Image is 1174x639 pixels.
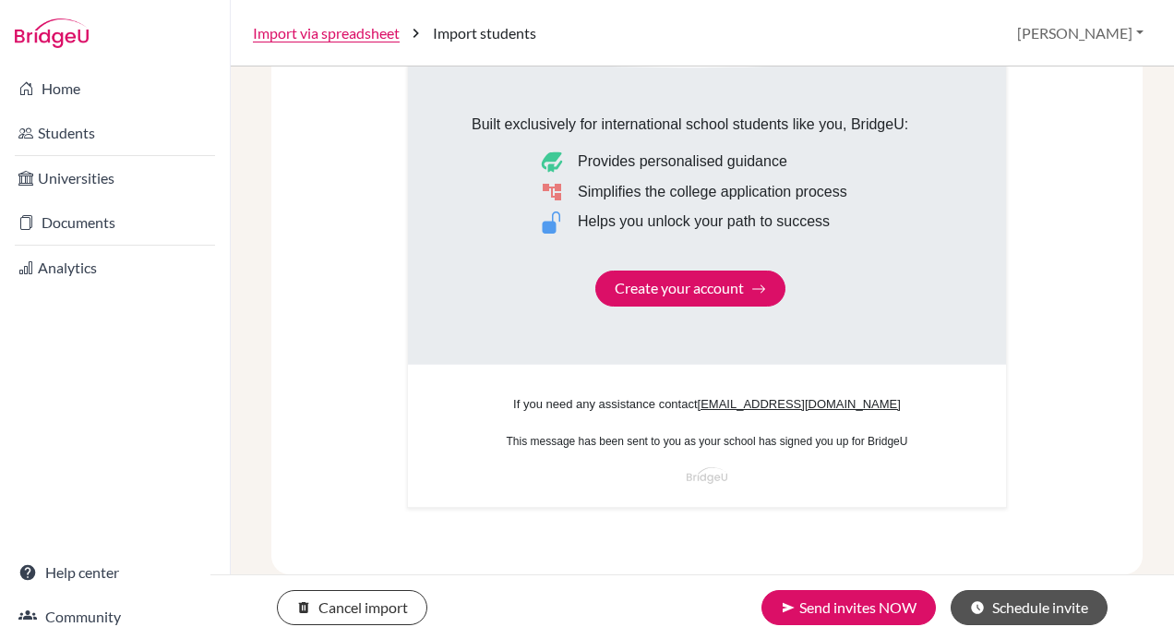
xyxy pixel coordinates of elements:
[253,22,400,44] a: Import via spreadsheet
[781,600,796,615] i: send
[970,600,985,615] i: schedule
[541,181,908,204] li: Simplifies the college application process
[4,115,226,151] a: Students
[4,598,226,635] a: Community
[4,160,226,197] a: Universities
[951,590,1108,625] button: Schedule invite
[698,397,901,411] a: [EMAIL_ADDRESS][DOMAIN_NAME]
[15,18,89,48] img: Bridge-U
[407,24,425,42] i: chevron_right
[4,249,226,286] a: Analytics
[513,393,901,416] p: If you need any assistance contact
[472,114,908,136] p: Built exclusively for international school students like you, BridgeU:
[685,467,729,484] img: BridgeU logo
[1009,16,1152,51] button: [PERSON_NAME]
[4,204,226,241] a: Documents
[277,590,427,625] button: Cancel import
[408,50,1006,370] img: Email grey background
[541,211,908,234] li: Helps you unlock your path to success
[433,22,536,44] span: Import students
[541,151,908,174] li: Provides personalised guidance
[296,600,311,615] i: delete
[507,430,908,452] p: This message has been sent to you as your school has signed you up for BridgeU
[541,211,563,234] img: Lock icon
[541,181,563,203] img: Graph icon
[761,590,936,625] button: Send invites NOW
[4,70,226,107] a: Home
[541,151,563,174] img: Bookmark icon
[4,554,226,591] a: Help center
